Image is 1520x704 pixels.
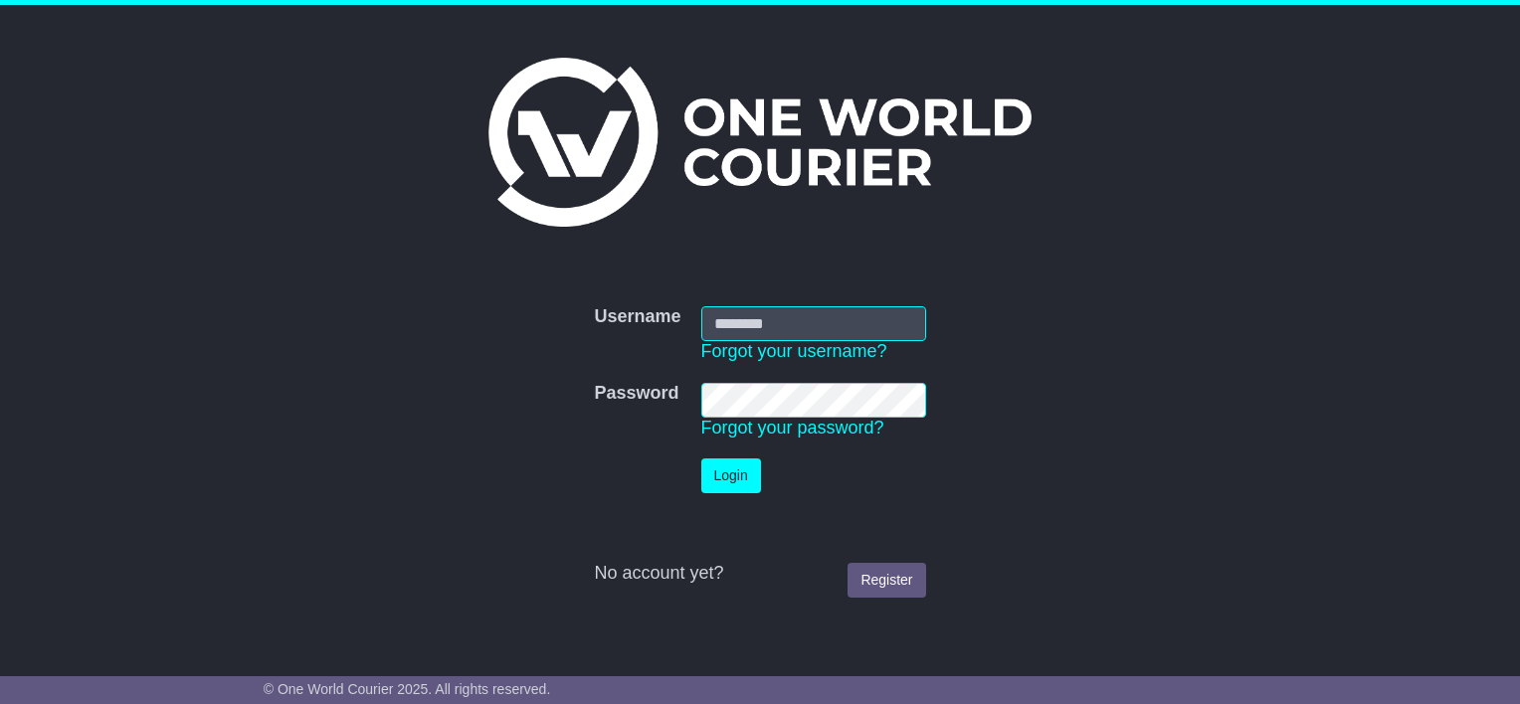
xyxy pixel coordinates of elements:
[594,306,680,328] label: Username
[701,341,887,361] a: Forgot your username?
[264,681,551,697] span: © One World Courier 2025. All rights reserved.
[594,563,925,585] div: No account yet?
[488,58,1032,227] img: One World
[701,458,761,493] button: Login
[701,418,884,438] a: Forgot your password?
[848,563,925,598] a: Register
[594,383,678,405] label: Password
